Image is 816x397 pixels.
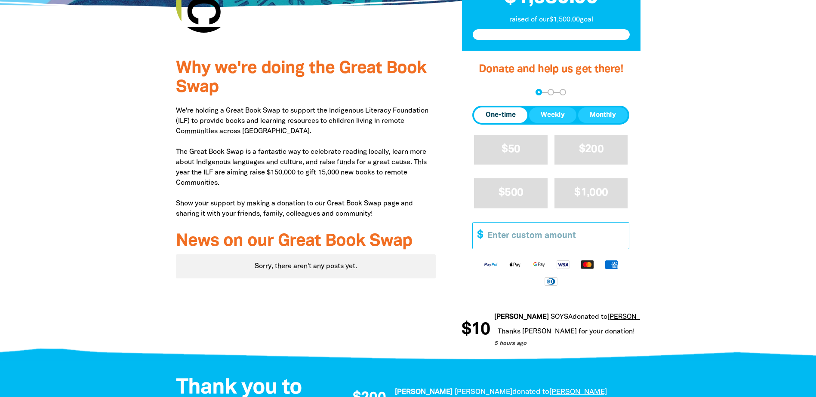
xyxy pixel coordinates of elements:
[395,389,453,395] em: [PERSON_NAME]
[574,188,608,198] span: $1,000
[554,135,628,165] button: $200
[176,106,436,219] p: We're holding a Great Book Swap to support the Indigenous Literacy Foundation (ILF) to provide bo...
[474,107,527,123] button: One-time
[575,260,599,269] img: Mastercard logo
[512,389,549,395] span: donated to
[573,314,607,320] span: donated to
[462,321,490,339] span: $10
[560,89,566,95] button: Navigate to step 3 of 3 to enter your payment details
[473,15,630,25] p: raised of our $1,500.00 goal
[494,340,718,348] p: 5 hours ago
[486,110,516,120] span: One-time
[578,107,628,123] button: Monthly
[472,253,629,293] div: Available payment methods
[529,107,576,123] button: Weekly
[176,254,436,278] div: Sorry, there aren't any posts yet.
[548,89,554,95] button: Navigate to step 2 of 3 to enter your details
[474,135,548,165] button: $50
[462,312,640,348] div: Donation stream
[479,64,623,74] span: Donate and help us get there!
[481,223,629,249] input: Enter custom amount
[599,260,623,269] img: American Express logo
[472,106,629,125] div: Donation frequency
[554,178,628,208] button: $1,000
[579,144,604,154] span: $200
[527,260,551,269] img: Google Pay logo
[503,260,527,269] img: Apple Pay logo
[499,188,523,198] span: $500
[551,314,573,320] em: SOYSA
[494,325,718,339] div: Thanks [PERSON_NAME] for your donation!
[474,178,548,208] button: $500
[590,110,616,120] span: Monthly
[494,314,549,320] em: [PERSON_NAME]
[541,110,565,120] span: Weekly
[536,89,542,95] button: Navigate to step 1 of 3 to enter your donation amount
[455,389,512,395] em: [PERSON_NAME]
[607,314,718,320] a: [PERSON_NAME] [PERSON_NAME]
[539,276,563,286] img: Diners Club logo
[176,61,426,95] span: Why we're doing the Great Book Swap
[502,144,520,154] span: $50
[473,223,483,249] span: $
[176,254,436,278] div: Paginated content
[551,260,575,269] img: Visa logo
[479,260,503,269] img: Paypal logo
[176,232,436,251] h3: News on our Great Book Swap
